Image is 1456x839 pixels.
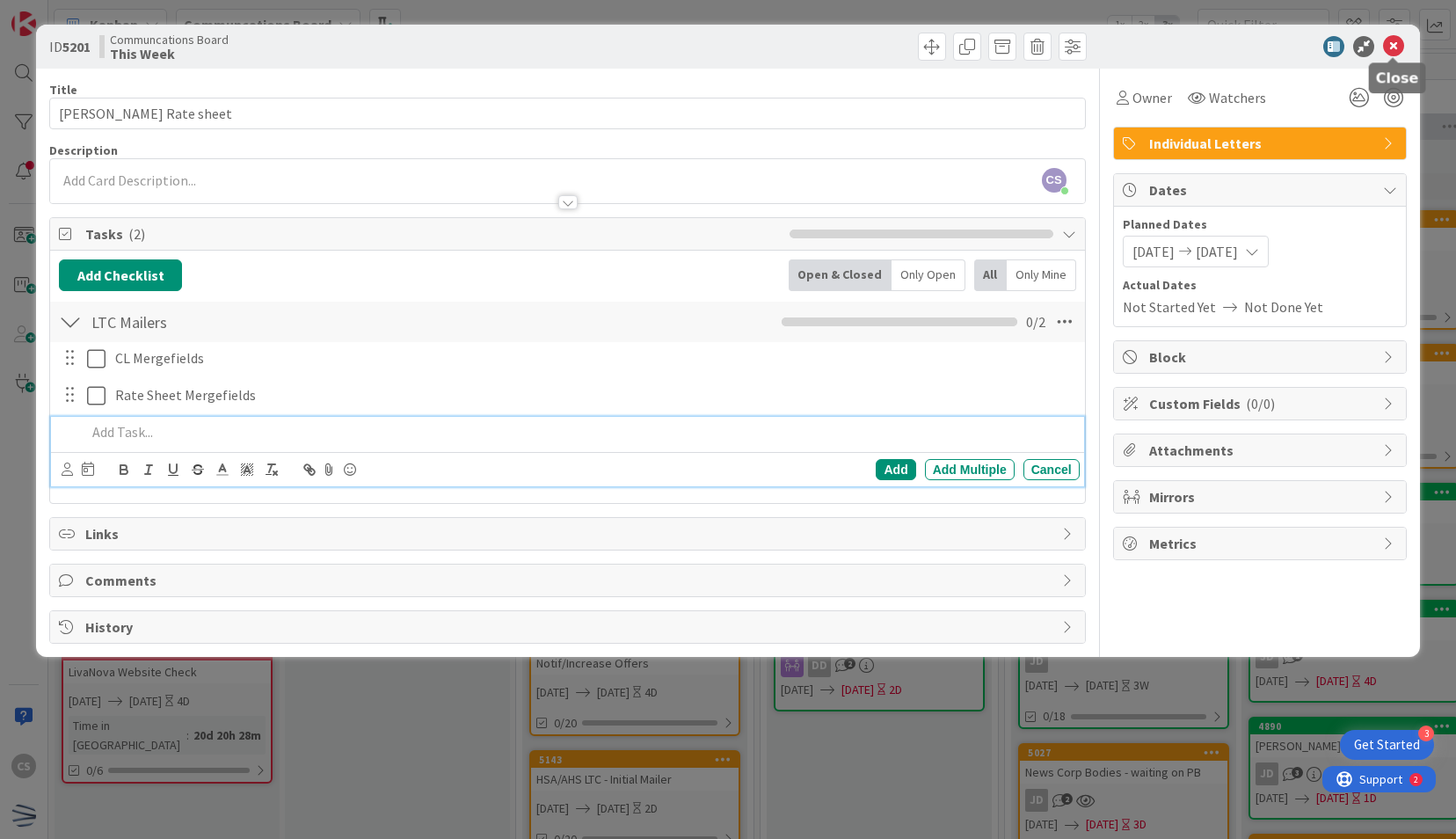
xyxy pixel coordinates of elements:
[115,348,1073,368] p: CL Mergefields
[115,385,1073,405] p: Rate Sheet Mergefields
[1007,259,1076,291] div: Only Mine
[1418,726,1434,741] div: 3
[1244,296,1323,317] span: Not Done Yet
[1209,87,1266,108] span: Watchers
[49,82,77,98] label: Title
[1132,241,1175,262] span: [DATE]
[1042,168,1067,193] span: CS
[1376,69,1419,86] h5: Close
[110,33,229,47] span: Communcations Board
[974,259,1007,291] div: All
[1149,179,1374,201] span: Dates
[1149,486,1374,507] span: Mirrors
[1132,87,1172,108] span: Owner
[1026,311,1045,332] span: 0 / 2
[110,47,229,61] b: This Week
[789,259,892,291] div: Open & Closed
[128,225,145,243] span: ( 2 )
[1246,395,1275,412] span: ( 0/0 )
[62,38,91,55] b: 5201
[49,98,1085,129] input: type card name here...
[37,3,80,24] span: Support
[1149,440,1374,461] span: Attachments
[1149,347,1374,368] span: Block
[925,459,1015,480] div: Add Multiple
[1123,276,1397,295] span: Actual Dates
[85,616,1052,638] span: History
[1123,296,1216,317] span: Not Started Yet
[59,259,182,291] button: Add Checklist
[892,259,965,291] div: Only Open
[85,223,780,244] span: Tasks
[1354,736,1420,754] div: Get Started
[91,7,96,21] div: 2
[85,306,481,338] input: Add Checklist...
[1149,533,1374,554] span: Metrics
[49,36,91,57] span: ID
[1149,393,1374,414] span: Custom Fields
[1196,241,1238,262] span: [DATE]
[85,523,1052,544] span: Links
[1123,215,1397,234] span: Planned Dates
[876,459,915,480] div: Add
[49,142,118,158] span: Description
[85,570,1052,591] span: Comments
[1023,459,1080,480] div: Cancel
[1340,730,1434,760] div: Open Get Started checklist, remaining modules: 3
[1149,133,1374,154] span: Individual Letters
